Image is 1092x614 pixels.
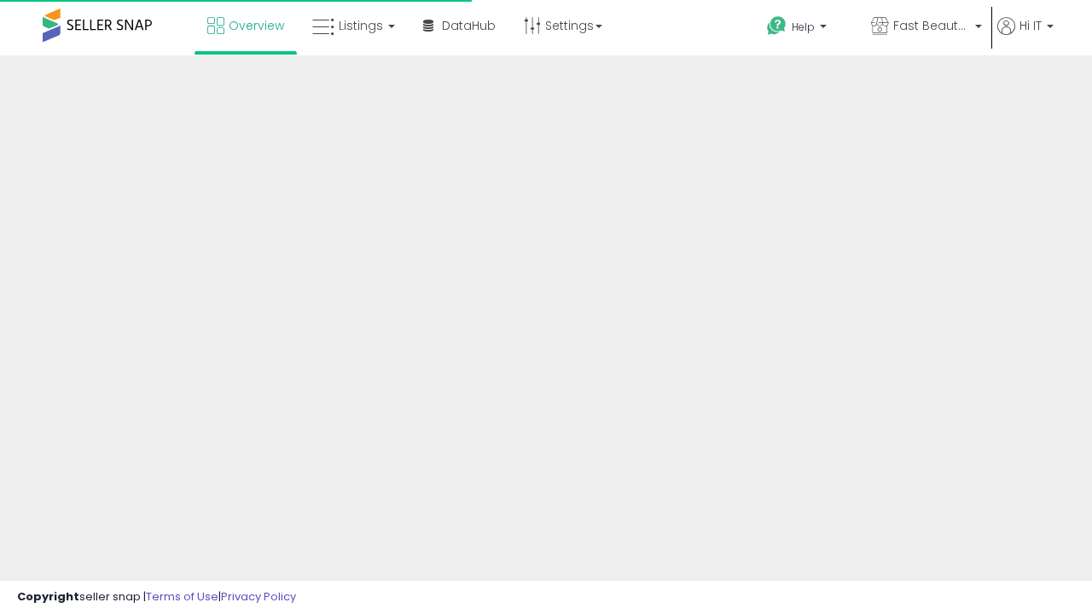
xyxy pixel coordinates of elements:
[17,588,79,605] strong: Copyright
[997,17,1054,55] a: Hi IT
[1019,17,1042,34] span: Hi IT
[792,20,815,34] span: Help
[442,17,496,34] span: DataHub
[17,589,296,605] div: seller snap | |
[339,17,383,34] span: Listings
[229,17,284,34] span: Overview
[766,15,787,37] i: Get Help
[893,17,970,34] span: Fast Beauty ([GEOGRAPHIC_DATA])
[753,3,856,55] a: Help
[221,588,296,605] a: Privacy Policy
[146,588,218,605] a: Terms of Use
